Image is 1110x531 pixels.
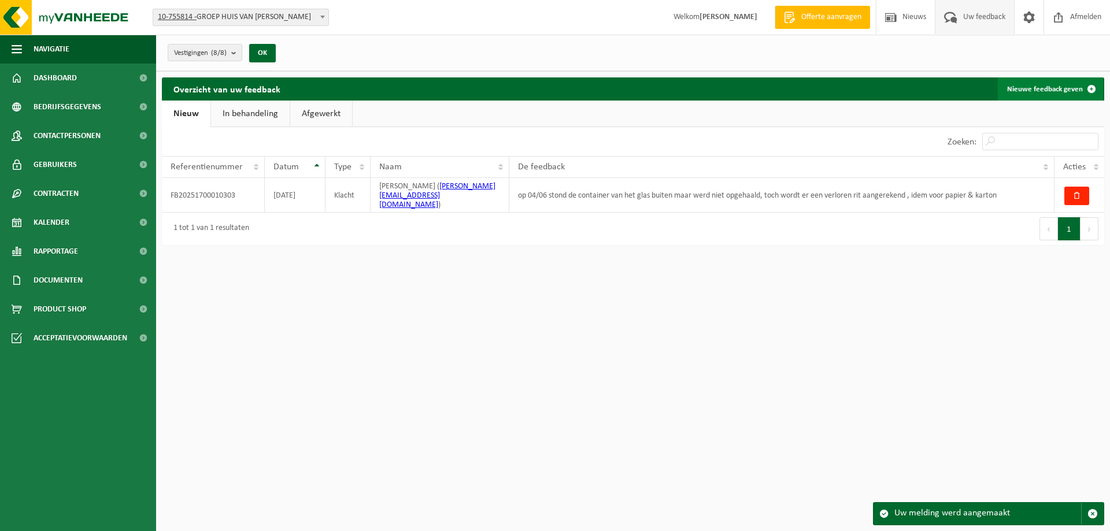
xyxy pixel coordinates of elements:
[775,6,870,29] a: Offerte aanvragen
[211,101,290,127] a: In behandeling
[158,13,197,21] tcxspan: Call 10-755814 - via 3CX
[34,150,77,179] span: Gebruikers
[379,162,402,172] span: Naam
[153,9,329,26] span: 10-755814 - GROEP HUIS VAN WONTERGHEM
[34,295,86,324] span: Product Shop
[34,64,77,92] span: Dashboard
[371,178,509,213] td: [PERSON_NAME] ( )
[34,121,101,150] span: Contactpersonen
[34,179,79,208] span: Contracten
[379,182,495,209] a: [PERSON_NAME][EMAIL_ADDRESS][DOMAIN_NAME]
[34,208,69,237] span: Kalender
[1063,162,1086,172] span: Acties
[249,44,276,62] button: OK
[168,218,249,239] div: 1 tot 1 van 1 resultaten
[948,138,976,147] label: Zoeken:
[894,503,1081,525] div: Uw melding werd aangemaakt
[34,324,127,352] span: Acceptatievoorwaarden
[34,35,69,64] span: Navigatie
[700,13,757,21] strong: [PERSON_NAME]
[162,77,292,100] h2: Overzicht van uw feedback
[162,178,265,213] td: FB20251700010303
[265,178,325,213] td: [DATE]
[34,266,83,295] span: Documenten
[162,101,210,127] a: Nieuw
[1039,217,1058,240] button: Previous
[798,12,864,23] span: Offerte aanvragen
[334,162,351,172] span: Type
[509,178,1054,213] td: op 04/06 stond de container van het glas buiten maar werd niet opgehaald, toch wordt er een verlo...
[518,162,565,172] span: De feedback
[290,101,352,127] a: Afgewerkt
[211,49,227,57] count: (8/8)
[168,44,242,61] button: Vestigingen(8/8)
[34,92,101,121] span: Bedrijfsgegevens
[174,44,227,62] span: Vestigingen
[1081,217,1098,240] button: Next
[273,162,299,172] span: Datum
[34,237,78,266] span: Rapportage
[153,9,328,25] span: 10-755814 - GROEP HUIS VAN WONTERGHEM
[325,178,371,213] td: Klacht
[171,162,243,172] span: Referentienummer
[1058,217,1081,240] button: 1
[998,77,1103,101] a: Nieuwe feedback geven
